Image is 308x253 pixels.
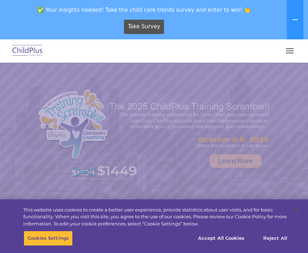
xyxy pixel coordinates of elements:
[289,203,304,219] button: Close
[23,206,287,228] div: This website uses cookies to create a better user experience, provide statistics about user visit...
[253,231,298,246] button: Reject All
[209,154,262,168] a: Learn More
[128,20,160,33] span: Take Survey
[24,231,73,246] button: Cookies Settings
[194,231,248,246] button: Accept All Cookies
[124,20,164,34] a: Take Survey
[11,43,44,59] img: ChildPlus by Procare Solutions
[3,3,285,17] span: ✅ Your insights needed! Take the child care trends survey and enter to win! 👏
